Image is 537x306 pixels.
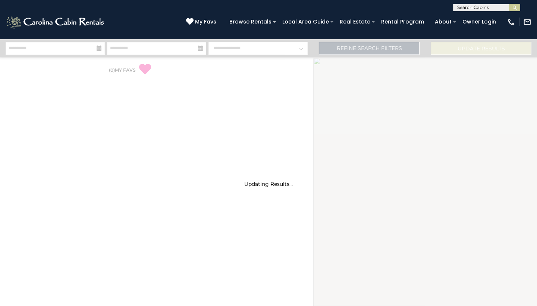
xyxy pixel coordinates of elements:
a: About [431,16,455,28]
span: My Favs [195,18,216,26]
a: Rental Program [377,16,428,28]
a: Browse Rentals [226,16,275,28]
img: White-1-2.png [6,15,106,29]
a: Real Estate [336,16,374,28]
a: My Favs [186,18,218,26]
img: phone-regular-white.png [507,18,515,26]
a: Owner Login [459,16,500,28]
img: mail-regular-white.png [523,18,531,26]
a: Local Area Guide [279,16,333,28]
